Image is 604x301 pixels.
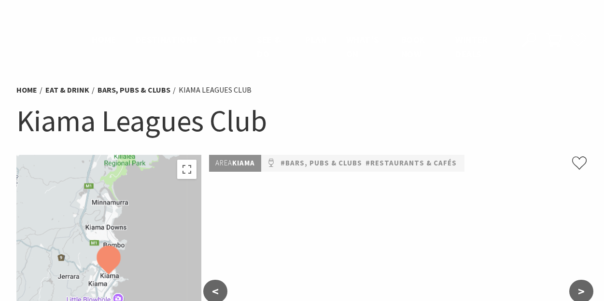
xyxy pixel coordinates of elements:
span: Area [215,158,232,167]
span: Destinations [136,34,197,45]
nav: Main Menu [82,32,511,62]
p: Kiama [209,155,261,172]
span: Winter Deals [455,34,488,60]
h1: Kiama Leagues Club [16,101,588,140]
span: See & Do [257,34,281,60]
span: Stay [217,34,238,45]
span: Home [92,34,116,45]
span: What’s On [346,34,379,60]
span: Plan [305,34,327,45]
a: #Bars, Pubs & Clubs [281,157,362,169]
a: #Restaurants & Cafés [365,157,457,169]
button: Toggle fullscreen view [177,160,197,179]
span: Book now [401,34,425,60]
